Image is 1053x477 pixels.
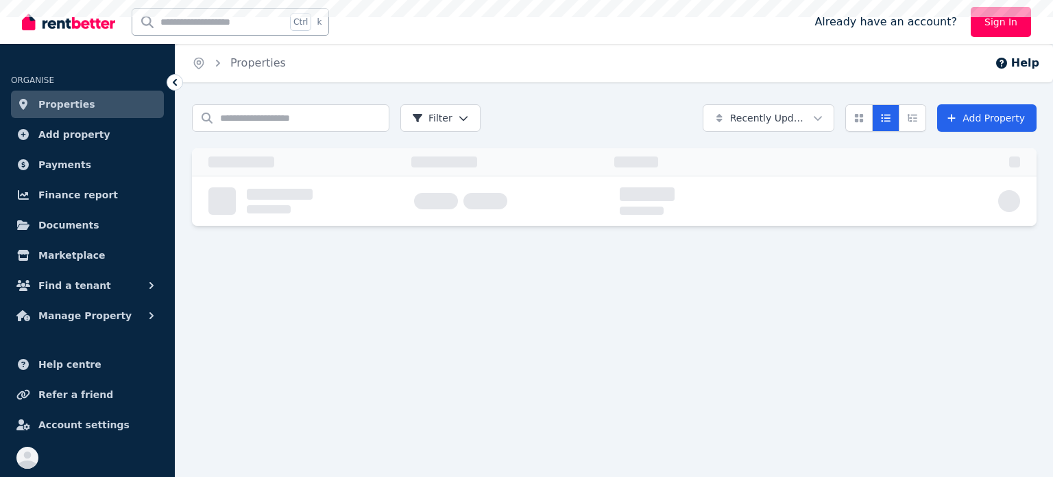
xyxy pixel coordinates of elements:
a: Sign In [971,7,1031,37]
span: k [317,16,322,27]
span: Payments [38,156,91,173]
button: Compact list view [872,104,899,132]
a: Properties [11,91,164,118]
a: Refer a friend [11,381,164,408]
span: Properties [38,96,95,113]
span: Account settings [38,417,130,433]
a: Add property [11,121,164,148]
a: Finance report [11,181,164,209]
button: Manage Property [11,302,164,329]
a: Payments [11,151,164,178]
button: Filter [400,104,481,132]
button: Card view [845,104,873,132]
a: Help centre [11,351,164,378]
div: View options [845,104,926,132]
button: Find a tenant [11,272,164,299]
span: Documents [38,217,99,233]
button: Expanded list view [899,104,926,132]
img: RentBetter [22,12,115,32]
button: Help [995,55,1039,71]
span: Refer a friend [38,386,113,403]
span: Add property [38,126,110,143]
span: Finance report [38,187,118,203]
span: Ctrl [290,13,311,31]
span: Recently Updated [730,111,808,125]
span: Help centre [38,356,101,373]
nav: Breadcrumb [175,44,302,82]
a: Documents [11,211,164,239]
a: Account settings [11,411,164,439]
button: Recently Updated [703,104,834,132]
span: Marketplace [38,247,105,264]
span: Filter [412,111,452,125]
span: Manage Property [38,307,132,324]
span: ORGANISE [11,75,54,85]
span: Find a tenant [38,277,111,294]
a: Add Property [937,104,1037,132]
span: Already have an account? [814,14,957,30]
a: Marketplace [11,242,164,269]
a: Properties [230,56,286,69]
